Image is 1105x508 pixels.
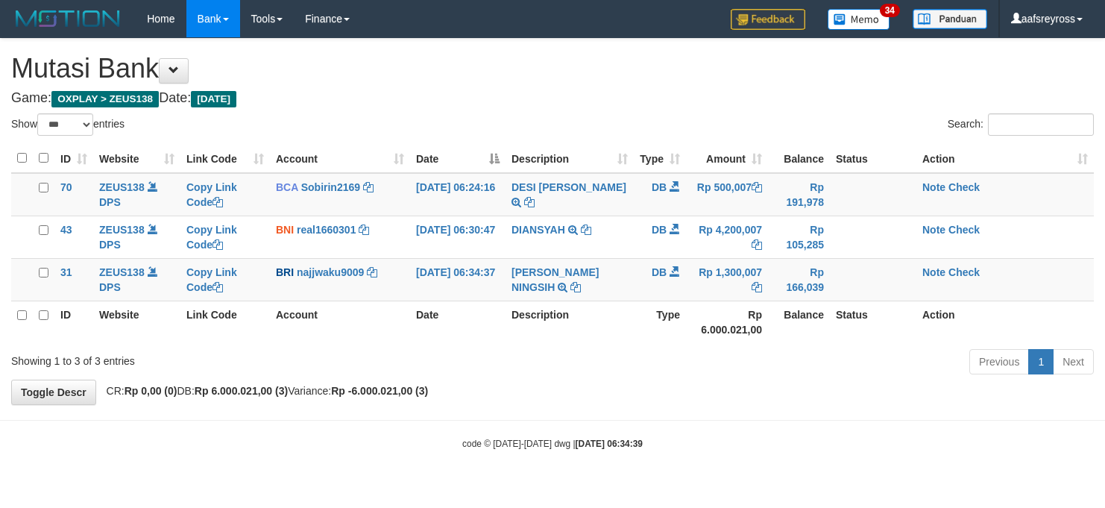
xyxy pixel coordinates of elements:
[988,113,1094,136] input: Search:
[60,224,72,236] span: 43
[11,380,96,405] a: Toggle Descr
[180,301,270,343] th: Link Code
[576,439,643,449] strong: [DATE] 06:34:39
[410,216,506,258] td: [DATE] 06:30:47
[195,385,288,397] strong: Rp 6.000.021,00 (3)
[686,258,768,301] td: Rp 1,300,007
[410,173,506,216] td: [DATE] 06:24:16
[93,301,180,343] th: Website
[948,224,980,236] a: Check
[511,266,599,293] a: [PERSON_NAME] NINGSIH
[54,144,93,173] th: ID: activate to sort column ascending
[462,439,643,449] small: code © [DATE]-[DATE] dwg |
[54,301,93,343] th: ID
[752,239,762,251] a: Copy Rp 4,200,007 to clipboard
[297,266,364,278] a: najjwaku9009
[93,258,180,301] td: DPS
[913,9,987,29] img: panduan.png
[363,181,374,193] a: Copy Sobirin2169 to clipboard
[99,266,145,278] a: ZEUS138
[60,181,72,193] span: 70
[506,301,634,343] th: Description
[51,91,159,107] span: OXPLAY > ZEUS138
[99,224,145,236] a: ZEUS138
[270,144,410,173] th: Account: activate to sort column ascending
[768,301,830,343] th: Balance
[11,113,125,136] label: Show entries
[506,144,634,173] th: Description: activate to sort column ascending
[686,144,768,173] th: Amount: activate to sort column ascending
[410,144,506,173] th: Date: activate to sort column descending
[686,216,768,258] td: Rp 4,200,007
[301,181,360,193] a: Sobirin2169
[948,266,980,278] a: Check
[652,266,667,278] span: DB
[634,301,686,343] th: Type
[1028,349,1054,374] a: 1
[731,9,805,30] img: Feedback.jpg
[828,9,890,30] img: Button%20Memo.svg
[830,144,916,173] th: Status
[186,224,237,251] a: Copy Link Code
[11,91,1094,106] h4: Game: Date:
[60,266,72,278] span: 31
[93,144,180,173] th: Website: activate to sort column ascending
[180,144,270,173] th: Link Code: activate to sort column ascending
[270,301,410,343] th: Account
[297,224,356,236] a: real1660301
[916,301,1094,343] th: Action
[511,224,565,236] a: DIANSYAH
[880,4,900,17] span: 34
[652,224,667,236] span: DB
[922,266,945,278] a: Note
[686,301,768,343] th: Rp 6.000.021,00
[186,181,237,208] a: Copy Link Code
[686,173,768,216] td: Rp 500,007
[367,266,377,278] a: Copy najjwaku9009 to clipboard
[99,385,429,397] span: CR: DB: Variance:
[125,385,177,397] strong: Rp 0,00 (0)
[916,144,1094,173] th: Action: activate to sort column ascending
[969,349,1029,374] a: Previous
[276,266,294,278] span: BRI
[652,181,667,193] span: DB
[768,216,830,258] td: Rp 105,285
[922,181,945,193] a: Note
[331,385,428,397] strong: Rp -6.000.021,00 (3)
[524,196,535,208] a: Copy DESI BELA SAFITRI to clipboard
[570,281,581,293] a: Copy SITI KURNIA NINGSIH to clipboard
[768,258,830,301] td: Rp 166,039
[948,113,1094,136] label: Search:
[752,281,762,293] a: Copy Rp 1,300,007 to clipboard
[581,224,591,236] a: Copy DIANSYAH to clipboard
[948,181,980,193] a: Check
[410,258,506,301] td: [DATE] 06:34:37
[11,54,1094,84] h1: Mutasi Bank
[191,91,236,107] span: [DATE]
[768,144,830,173] th: Balance
[93,216,180,258] td: DPS
[410,301,506,343] th: Date
[922,224,945,236] a: Note
[752,181,762,193] a: Copy Rp 500,007 to clipboard
[99,181,145,193] a: ZEUS138
[11,7,125,30] img: MOTION_logo.png
[359,224,369,236] a: Copy real1660301 to clipboard
[768,173,830,216] td: Rp 191,978
[11,348,450,369] div: Showing 1 to 3 of 3 entries
[186,266,237,293] a: Copy Link Code
[276,224,294,236] span: BNI
[830,301,916,343] th: Status
[511,181,626,193] a: DESI [PERSON_NAME]
[634,144,686,173] th: Type: activate to sort column ascending
[1053,349,1094,374] a: Next
[276,181,298,193] span: BCA
[93,173,180,216] td: DPS
[37,113,93,136] select: Showentries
